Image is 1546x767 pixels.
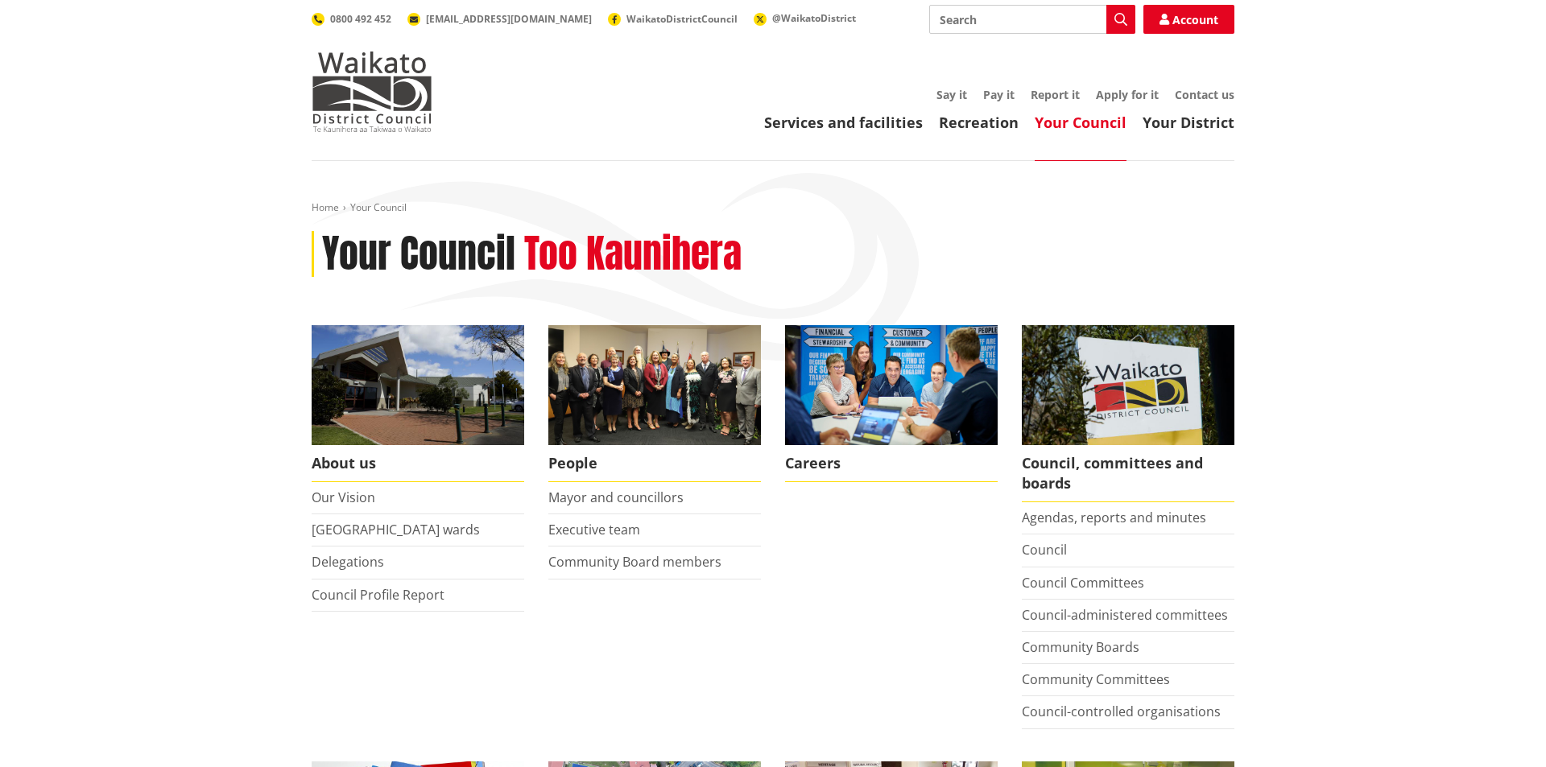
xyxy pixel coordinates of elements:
[1022,445,1234,502] span: Council, committees and boards
[929,5,1135,34] input: Search input
[312,325,524,445] img: WDC Building 0015
[785,325,998,445] img: Office staff in meeting - Career page
[312,445,524,482] span: About us
[939,113,1019,132] a: Recreation
[312,200,339,214] a: Home
[785,325,998,482] a: Careers
[330,12,391,26] span: 0800 492 452
[626,12,738,26] span: WaikatoDistrictCouncil
[608,12,738,26] a: WaikatoDistrictCouncil
[1175,87,1234,102] a: Contact us
[1143,5,1234,34] a: Account
[548,489,684,506] a: Mayor and councillors
[312,553,384,571] a: Delegations
[1022,541,1067,559] a: Council
[1022,509,1206,526] a: Agendas, reports and minutes
[1096,87,1159,102] a: Apply for it
[312,52,432,132] img: Waikato District Council - Te Kaunihera aa Takiwaa o Waikato
[1022,325,1234,502] a: Waikato-District-Council-sign Council, committees and boards
[1022,606,1228,624] a: Council-administered committees
[312,325,524,482] a: WDC Building 0015 About us
[322,231,515,278] h1: Your Council
[350,200,407,214] span: Your Council
[312,521,480,538] a: [GEOGRAPHIC_DATA] wards
[1022,574,1144,592] a: Council Committees
[1035,113,1126,132] a: Your Council
[548,521,640,538] a: Executive team
[785,445,998,482] span: Careers
[312,489,375,506] a: Our Vision
[548,325,761,482] a: 2022 Council People
[1022,670,1170,688] a: Community Committees
[1143,113,1234,132] a: Your District
[1031,87,1080,102] a: Report it
[312,12,391,26] a: 0800 492 452
[548,553,721,571] a: Community Board members
[764,113,923,132] a: Services and facilities
[983,87,1015,102] a: Pay it
[548,325,761,445] img: 2022 Council
[407,12,592,26] a: [EMAIL_ADDRESS][DOMAIN_NAME]
[772,11,856,25] span: @WaikatoDistrict
[1022,325,1234,445] img: Waikato-District-Council-sign
[524,231,742,278] h2: Too Kaunihera
[936,87,967,102] a: Say it
[312,586,444,604] a: Council Profile Report
[312,201,1234,215] nav: breadcrumb
[1022,703,1221,720] a: Council-controlled organisations
[754,11,856,25] a: @WaikatoDistrict
[426,12,592,26] span: [EMAIL_ADDRESS][DOMAIN_NAME]
[1022,638,1139,656] a: Community Boards
[548,445,761,482] span: People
